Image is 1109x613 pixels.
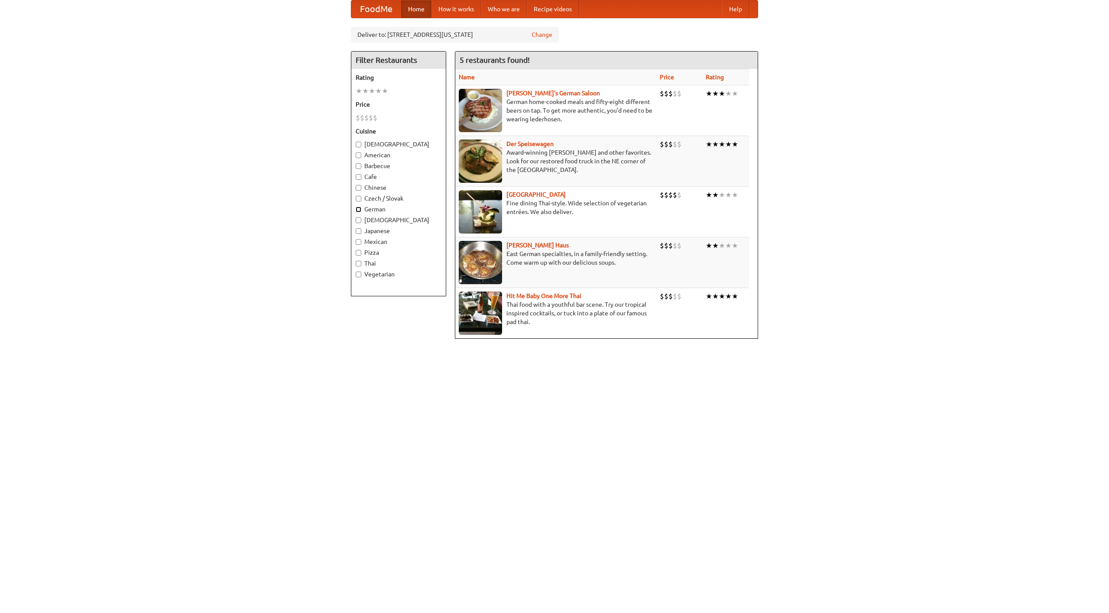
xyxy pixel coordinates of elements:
h5: Rating [356,73,441,82]
li: ★ [725,292,732,301]
label: Thai [356,259,441,268]
input: Czech / Slovak [356,196,361,201]
label: German [356,205,441,214]
img: kohlhaus.jpg [459,241,502,284]
img: speisewagen.jpg [459,139,502,183]
li: $ [673,190,677,200]
li: $ [664,292,668,301]
li: $ [660,190,664,200]
label: Vegetarian [356,270,441,279]
li: $ [664,241,668,250]
h5: Price [356,100,441,109]
li: $ [677,89,681,98]
li: $ [360,113,364,123]
li: $ [664,89,668,98]
li: ★ [725,139,732,149]
li: $ [373,113,377,123]
p: Fine dining Thai-style. Wide selection of vegetarian entrées. We also deliver. [459,199,653,216]
a: Rating [706,74,724,81]
li: $ [668,292,673,301]
li: ★ [732,190,738,200]
li: $ [677,241,681,250]
a: Hit Me Baby One More Thai [506,292,581,299]
li: ★ [706,241,712,250]
label: Pizza [356,248,441,257]
img: esthers.jpg [459,89,502,132]
p: Award-winning [PERSON_NAME] and other favorites. Look for our restored food truck in the NE corne... [459,148,653,174]
li: ★ [719,89,725,98]
li: $ [677,190,681,200]
input: [DEMOGRAPHIC_DATA] [356,217,361,223]
input: Mexican [356,239,361,245]
li: ★ [362,86,369,96]
a: Name [459,74,475,81]
input: Pizza [356,250,361,256]
li: $ [673,139,677,149]
li: $ [673,89,677,98]
li: $ [660,292,664,301]
li: $ [668,139,673,149]
li: ★ [725,89,732,98]
div: Deliver to: [STREET_ADDRESS][US_STATE] [351,27,559,42]
li: ★ [725,241,732,250]
label: Barbecue [356,162,441,170]
input: American [356,152,361,158]
li: $ [677,139,681,149]
li: ★ [382,86,388,96]
a: [GEOGRAPHIC_DATA] [506,191,566,198]
li: ★ [725,190,732,200]
a: [PERSON_NAME]'s German Saloon [506,90,600,97]
a: Recipe videos [527,0,579,18]
label: Czech / Slovak [356,194,441,203]
li: $ [364,113,369,123]
li: ★ [732,89,738,98]
h4: Filter Restaurants [351,52,446,69]
li: ★ [712,139,719,149]
b: [PERSON_NAME] Haus [506,242,569,249]
li: ★ [732,139,738,149]
li: ★ [706,139,712,149]
label: [DEMOGRAPHIC_DATA] [356,216,441,224]
label: [DEMOGRAPHIC_DATA] [356,140,441,149]
input: Chinese [356,185,361,191]
label: Japanese [356,227,441,235]
li: ★ [719,190,725,200]
li: $ [677,292,681,301]
li: ★ [706,292,712,301]
a: Home [401,0,431,18]
li: $ [356,113,360,123]
li: $ [369,113,373,123]
li: $ [660,89,664,98]
li: ★ [369,86,375,96]
li: ★ [712,190,719,200]
label: Mexican [356,237,441,246]
li: ★ [706,190,712,200]
input: Thai [356,261,361,266]
img: satay.jpg [459,190,502,234]
li: ★ [706,89,712,98]
li: ★ [732,292,738,301]
input: Vegetarian [356,272,361,277]
input: Cafe [356,174,361,180]
input: [DEMOGRAPHIC_DATA] [356,142,361,147]
a: Help [722,0,749,18]
li: ★ [375,86,382,96]
li: ★ [719,241,725,250]
p: German home-cooked meals and fifty-eight different beers on tap. To get more authentic, you'd nee... [459,97,653,123]
a: Price [660,74,674,81]
input: German [356,207,361,212]
b: Der Speisewagen [506,140,554,147]
label: Cafe [356,172,441,181]
li: $ [660,241,664,250]
li: $ [673,241,677,250]
ng-pluralize: 5 restaurants found! [460,56,530,64]
li: $ [668,190,673,200]
p: Thai food with a youthful bar scene. Try our tropical inspired cocktails, or tuck into a plate of... [459,300,653,326]
li: $ [664,190,668,200]
li: ★ [356,86,362,96]
a: Who we are [481,0,527,18]
input: Japanese [356,228,361,234]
